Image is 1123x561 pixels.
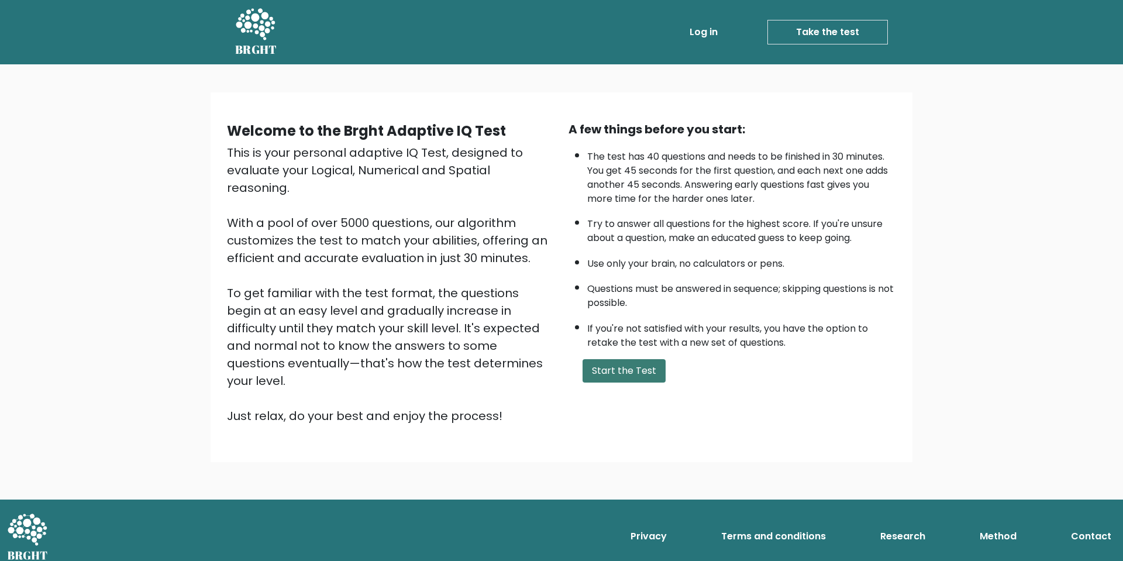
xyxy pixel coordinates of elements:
[235,43,277,57] h5: BRGHT
[1066,525,1116,548] a: Contact
[235,5,277,60] a: BRGHT
[716,525,831,548] a: Terms and conditions
[767,20,888,44] a: Take the test
[227,121,506,140] b: Welcome to the Brght Adaptive IQ Test
[569,121,896,138] div: A few things before you start:
[876,525,930,548] a: Research
[626,525,671,548] a: Privacy
[685,20,722,44] a: Log in
[587,251,896,271] li: Use only your brain, no calculators or pens.
[587,144,896,206] li: The test has 40 questions and needs to be finished in 30 minutes. You get 45 seconds for the firs...
[587,316,896,350] li: If you're not satisfied with your results, you have the option to retake the test with a new set ...
[975,525,1021,548] a: Method
[583,359,666,383] button: Start the Test
[587,276,896,310] li: Questions must be answered in sequence; skipping questions is not possible.
[227,144,554,425] div: This is your personal adaptive IQ Test, designed to evaluate your Logical, Numerical and Spatial ...
[587,211,896,245] li: Try to answer all questions for the highest score. If you're unsure about a question, make an edu...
